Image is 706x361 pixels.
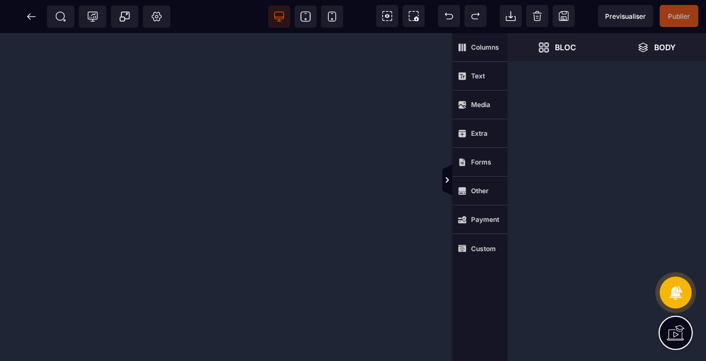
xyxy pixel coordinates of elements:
[403,5,425,27] span: Screenshot
[471,72,485,80] strong: Text
[376,5,398,27] span: View components
[598,5,653,27] span: Preview
[471,158,491,166] strong: Forms
[119,11,130,22] span: Popup
[471,129,488,137] strong: Extra
[151,11,162,22] span: Setting Body
[668,12,690,20] span: Publier
[471,100,490,109] strong: Media
[471,187,489,195] strong: Other
[654,43,676,51] strong: Body
[55,11,66,22] span: SEO
[555,43,576,51] strong: Bloc
[607,33,706,62] span: Open Layer Manager
[471,245,496,253] strong: Custom
[471,43,499,51] strong: Columns
[507,33,607,62] span: Open Blocks
[605,12,646,20] span: Previsualiser
[471,215,499,224] strong: Payment
[87,11,98,22] span: Tracking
